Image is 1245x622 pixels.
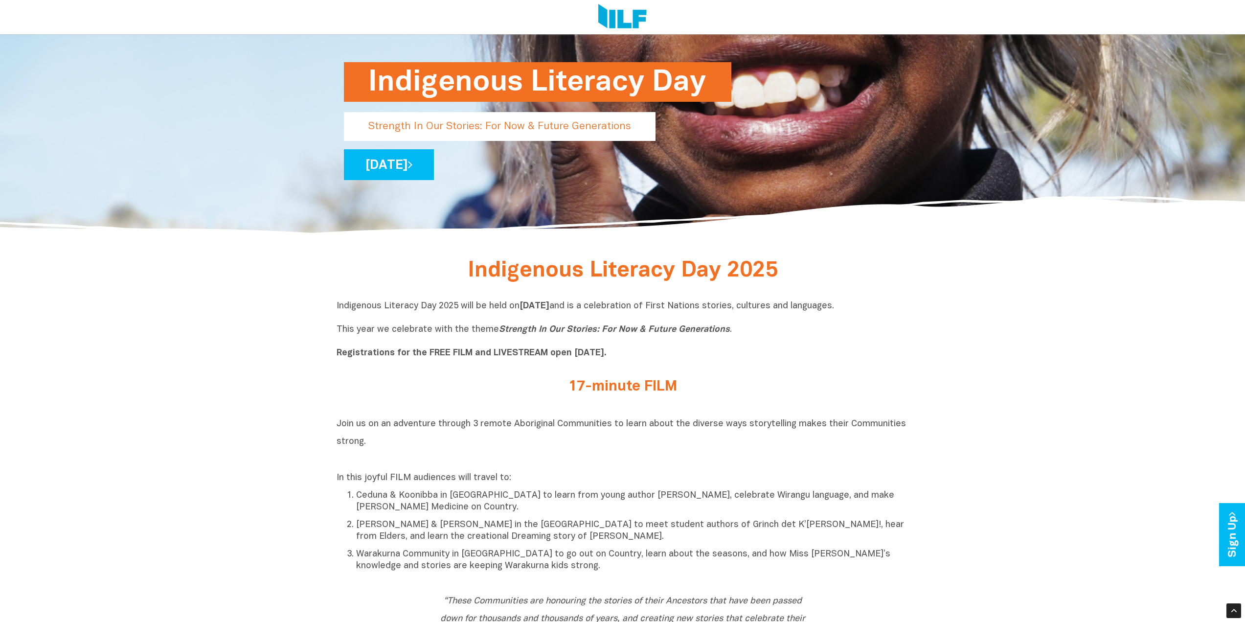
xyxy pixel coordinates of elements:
[344,112,656,141] p: Strength In Our Stories: For Now & Future Generations
[356,490,909,513] p: Ceduna & Koonibba in [GEOGRAPHIC_DATA] to learn from young author [PERSON_NAME], celebrate Wirang...
[356,549,909,572] p: Warakurna Community in [GEOGRAPHIC_DATA] to go out on Country, learn about the seasons, and how M...
[356,519,909,543] p: [PERSON_NAME] & [PERSON_NAME] in the [GEOGRAPHIC_DATA] to meet student authors of Grinch det K’[P...
[368,62,707,102] h1: Indigenous Literacy Day
[344,149,434,180] a: [DATE]
[499,325,730,334] i: Strength In Our Stories: For Now & Future Generations
[337,349,607,357] b: Registrations for the FREE FILM and LIVESTREAM open [DATE].
[1226,603,1241,618] div: Scroll Back to Top
[337,300,909,359] p: Indigenous Literacy Day 2025 will be held on and is a celebration of First Nations stories, cultu...
[468,261,778,281] span: Indigenous Literacy Day 2025
[598,4,647,30] img: Logo
[337,420,906,446] span: Join us on an adventure through 3 remote Aboriginal Communities to learn about the diverse ways s...
[520,302,549,310] b: [DATE]
[439,379,806,395] h2: 17-minute FILM
[337,472,909,484] p: In this joyful FILM audiences will travel to:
